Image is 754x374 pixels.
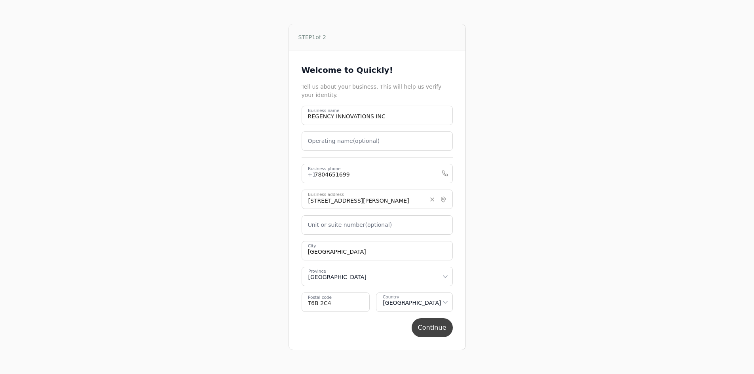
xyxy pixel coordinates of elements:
[308,221,392,229] label: Unit or suite number (optional)
[308,294,332,301] label: Postal code
[308,243,316,249] label: City
[383,294,399,300] div: Country
[412,318,453,337] button: Continue
[308,166,341,172] label: Business phone
[298,33,327,42] span: STEP 1 of 2
[308,137,380,145] label: Operating name (optional)
[308,268,326,275] div: Province
[308,108,339,114] label: Business name
[308,192,344,198] label: Business address
[302,64,453,76] div: Welcome to Quickly!
[302,83,453,99] div: Tell us about your business. This will help us verify your identity.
